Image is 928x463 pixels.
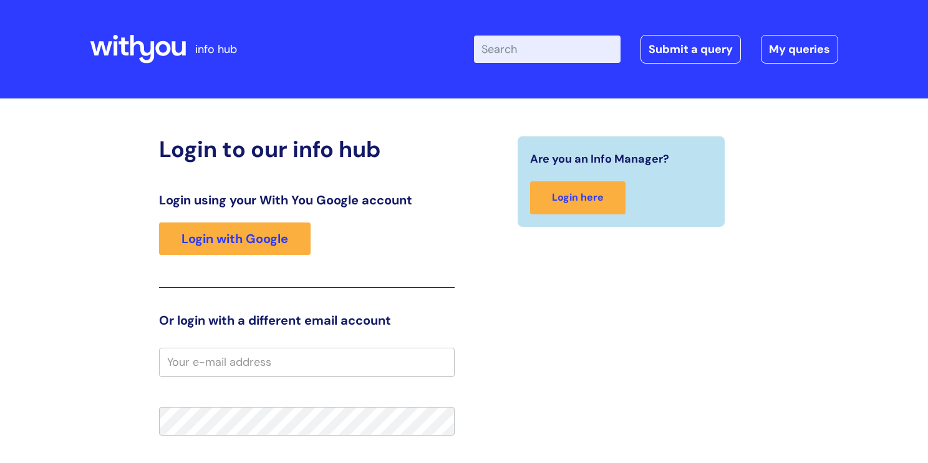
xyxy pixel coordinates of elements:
a: Login with Google [159,222,311,255]
a: Login here [530,181,626,214]
h2: Login to our info hub [159,136,455,163]
input: Your e-mail address [159,348,455,376]
p: info hub [195,39,237,59]
a: My queries [761,35,838,64]
span: Are you an Info Manager? [530,149,669,169]
a: Submit a query [640,35,741,64]
h3: Login using your With You Google account [159,193,455,208]
input: Search [474,36,621,63]
h3: Or login with a different email account [159,313,455,328]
